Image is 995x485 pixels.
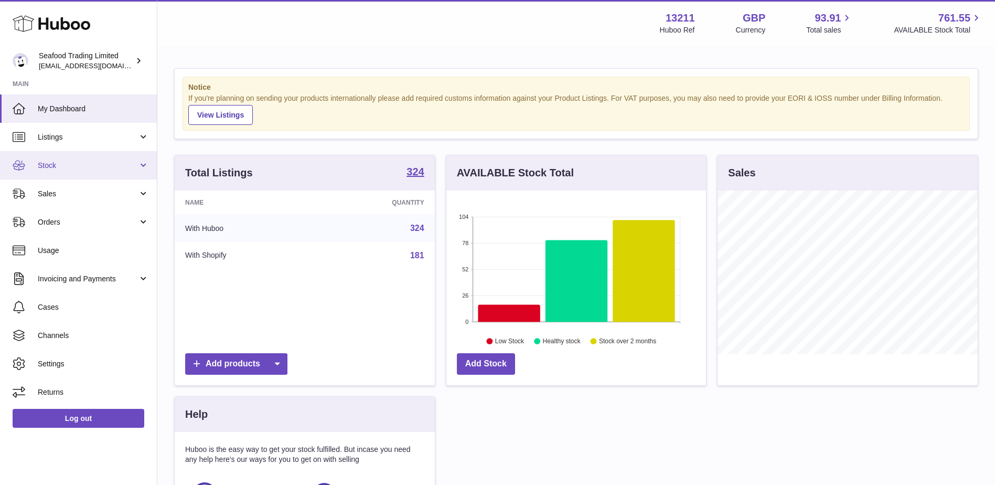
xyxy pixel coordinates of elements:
span: Channels [38,331,149,341]
th: Quantity [315,191,434,215]
strong: 324 [406,166,424,177]
div: Currency [736,25,766,35]
a: View Listings [188,105,253,125]
strong: 13211 [666,11,695,25]
span: Returns [38,387,149,397]
text: Stock over 2 months [599,338,656,345]
span: Sales [38,189,138,199]
img: online@rickstein.com [13,53,28,69]
a: 324 [406,166,424,179]
td: With Huboo [175,215,315,242]
span: Orders [38,217,138,227]
h3: Help [185,407,208,421]
a: 181 [410,251,424,260]
text: 104 [459,214,468,220]
a: 93.91 Total sales [806,11,853,35]
text: 0 [465,319,468,325]
span: [EMAIL_ADDRESS][DOMAIN_NAME] [39,61,154,70]
h3: Sales [728,166,755,180]
text: 26 [462,292,468,299]
h3: AVAILABLE Stock Total [457,166,574,180]
span: 93.91 [815,11,841,25]
a: Add products [185,353,287,375]
p: Huboo is the easy way to get your stock fulfilled. But incase you need any help here's our ways f... [185,445,424,465]
strong: GBP [743,11,765,25]
text: Low Stock [495,338,525,345]
span: Total sales [806,25,853,35]
th: Name [175,191,315,215]
text: 52 [462,266,468,272]
a: 324 [410,224,424,233]
text: Healthy stock [542,338,581,345]
span: Cases [38,302,149,312]
div: Huboo Ref [660,25,695,35]
span: AVAILABLE Stock Total [894,25,982,35]
text: 78 [462,240,468,246]
a: Add Stock [457,353,515,375]
span: 761.55 [938,11,970,25]
td: With Shopify [175,242,315,269]
h3: Total Listings [185,166,253,180]
span: Stock [38,161,138,171]
span: Settings [38,359,149,369]
div: If you're planning on sending your products internationally please add required customs informati... [188,93,964,125]
span: Listings [38,132,138,142]
span: Invoicing and Payments [38,274,138,284]
a: Log out [13,409,144,428]
span: Usage [38,246,149,256]
strong: Notice [188,82,964,92]
span: My Dashboard [38,104,149,114]
a: 761.55 AVAILABLE Stock Total [894,11,982,35]
div: Seafood Trading Limited [39,51,133,71]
